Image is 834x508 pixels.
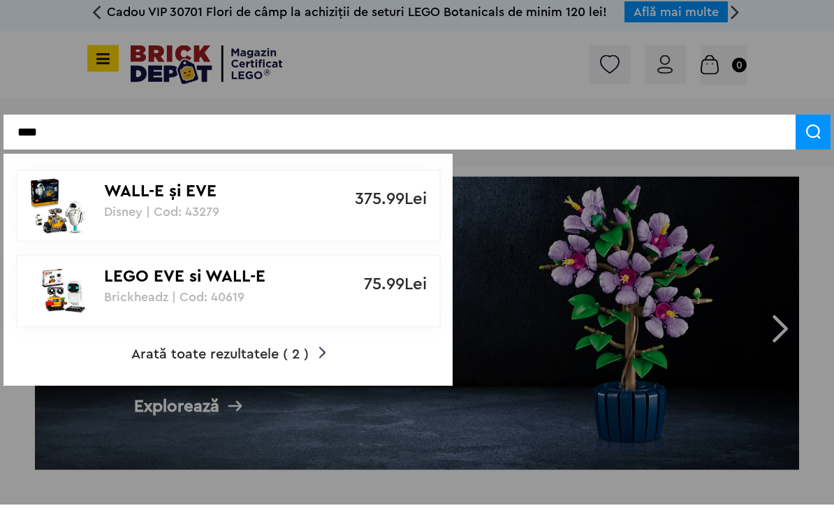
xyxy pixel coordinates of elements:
p: 375.99Lei [342,194,427,211]
p: Disney | Cod: 43279 [104,208,337,222]
a: WALL-E şi EVEDisney | Cod: 43279375.99Lei [16,173,441,246]
p: WALL-E şi EVE [104,185,337,205]
p: Brickheadz | Cod: 40619 [104,293,337,307]
span: Arată toate rezultatele ( 2 ) [131,351,309,365]
p: 75.99Lei [342,280,427,296]
a: Arată toate rezultatele ( 2 ) [131,351,325,365]
p: LEGO EVE si WALL-E [104,270,337,291]
a: LEGO EVE si WALL-EBrickheadz | Cod: 4061975.99Lei [16,259,441,331]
